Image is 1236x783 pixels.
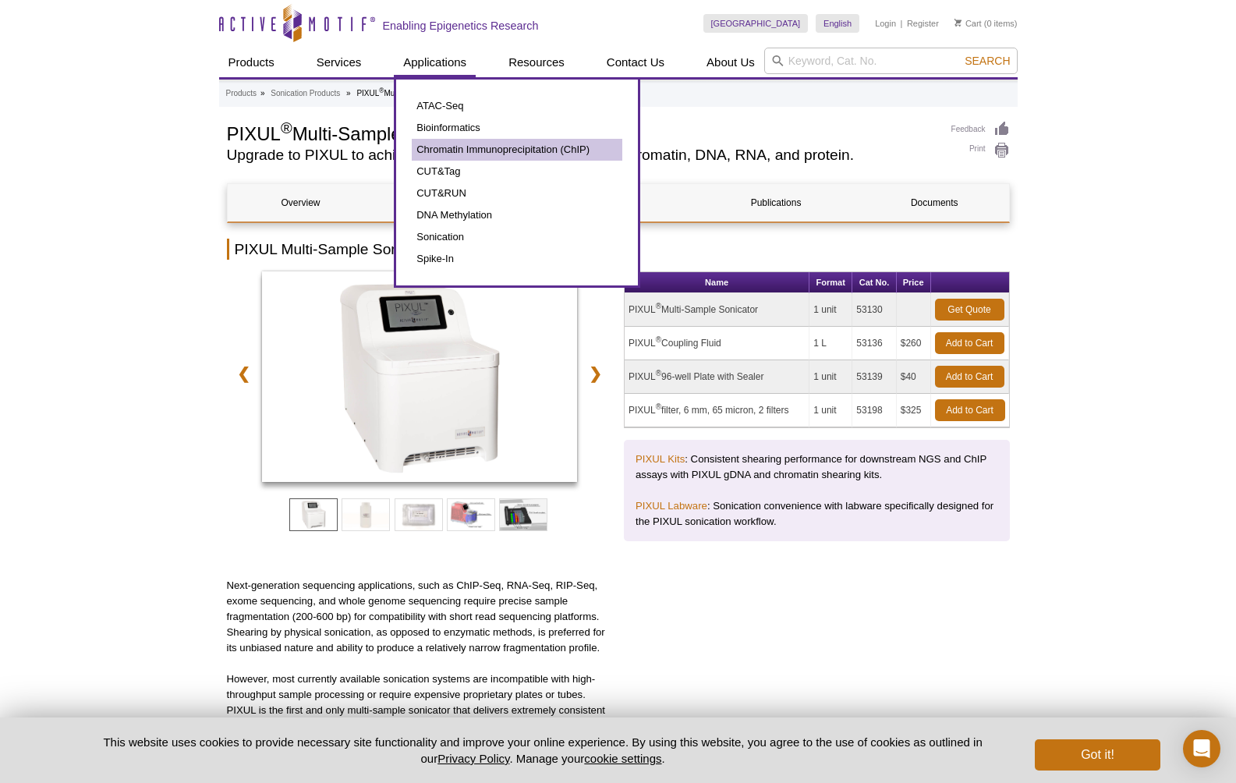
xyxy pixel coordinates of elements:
h2: Enabling Epigenetics Research [383,19,539,33]
a: ❮ [227,356,260,391]
button: Search [960,54,1015,68]
a: Products [226,87,257,101]
a: ❯ [579,356,612,391]
td: 1 unit [809,293,852,327]
a: Register [907,18,939,29]
a: Get Quote [935,299,1004,321]
a: PIXUL Labware [636,500,707,512]
td: PIXUL 96-well Plate with Sealer [625,360,809,394]
td: $40 [897,360,931,394]
h2: Upgrade to PIXUL to achieve truly reproducible shearing of chromatin, DNA, RNA, and protein. [227,148,936,162]
a: CUT&Tag [412,161,622,182]
a: Privacy Policy [437,752,509,765]
sup: ® [656,369,661,377]
a: Bioinformatics [412,117,622,139]
th: Cat No. [852,272,896,293]
a: Contact Us [597,48,674,77]
a: Overview [228,184,374,221]
a: Add to Cart [935,366,1004,388]
th: Price [897,272,931,293]
a: Documents [861,184,1008,221]
sup: ® [656,335,661,344]
a: Add to Cart [935,332,1004,354]
li: » [260,89,265,97]
li: » [346,89,351,97]
a: Sonication Products [271,87,340,101]
button: Got it! [1035,739,1160,771]
a: CUT&RUN [412,182,622,204]
li: PIXUL Multi-Sample Sonicator [356,89,464,97]
h1: PIXUL Multi-Sample Sonicator [227,121,936,144]
a: PIXUL Multi-Sample Sonicator [262,271,578,487]
td: 53130 [852,293,896,327]
sup: ® [656,402,661,411]
li: (0 items) [954,14,1018,33]
a: Print [951,142,1010,159]
li: | [901,14,903,33]
a: Products [219,48,284,77]
button: cookie settings [584,752,661,765]
td: 1 L [809,327,852,360]
a: PIXUL Kits [636,453,685,465]
td: 53136 [852,327,896,360]
a: Publications [703,184,849,221]
a: Spike-In [412,248,622,270]
td: 53139 [852,360,896,394]
td: 53198 [852,394,896,427]
a: Data [386,184,533,221]
a: Login [875,18,896,29]
a: Applications [394,48,476,77]
sup: ® [656,302,661,310]
th: Format [809,272,852,293]
sup: ® [379,87,384,94]
td: PIXUL filter, 6 mm, 65 micron, 2 filters [625,394,809,427]
a: DNA Methylation [412,204,622,226]
h2: PIXUL Multi-Sample Sonicator Overview [227,239,1010,260]
a: Resources [499,48,574,77]
a: Cart [954,18,982,29]
td: 1 unit [809,394,852,427]
a: Chromatin Immunoprecipitation (ChIP) [412,139,622,161]
a: Feedback [951,121,1010,138]
p: However, most currently available sonication systems are incompatible with high-throughput sample... [227,671,613,749]
a: Services [307,48,371,77]
a: Add to Cart [935,399,1005,421]
sup: ® [281,119,292,136]
td: 1 unit [809,360,852,394]
span: Search [965,55,1010,67]
input: Keyword, Cat. No. [764,48,1018,74]
th: Name [625,272,809,293]
a: English [816,14,859,33]
p: : Consistent shearing performance for downstream NGS and ChIP assays with PIXUL gDNA and chromati... [636,452,998,483]
td: PIXUL Coupling Fluid [625,327,809,360]
a: Sonication [412,226,622,248]
a: About Us [697,48,764,77]
a: [GEOGRAPHIC_DATA] [703,14,809,33]
img: PIXUL Multi-Sample Sonicator [262,271,578,482]
td: $260 [897,327,931,360]
td: $325 [897,394,931,427]
td: PIXUL Multi-Sample Sonicator [625,293,809,327]
a: ATAC-Seq [412,95,622,117]
p: This website uses cookies to provide necessary site functionality and improve your online experie... [76,734,1010,767]
p: Next-generation sequencing applications, such as ChIP-Seq, RNA-Seq, RIP-Seq, exome sequencing, an... [227,578,613,656]
p: : Sonication convenience with labware specifically designed for the PIXUL sonication workflow. [636,498,998,530]
div: Open Intercom Messenger [1183,730,1220,767]
img: Your Cart [954,19,962,27]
